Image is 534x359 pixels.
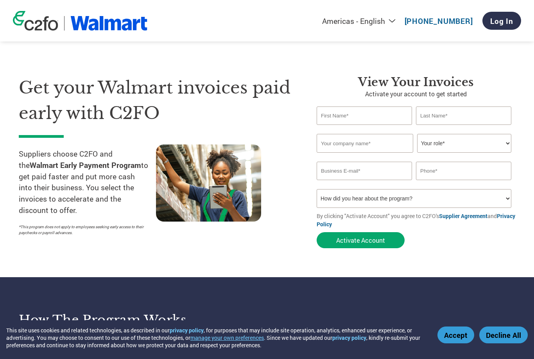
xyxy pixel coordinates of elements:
input: Invalid Email format [317,162,412,180]
button: manage your own preferences [190,334,264,341]
a: privacy policy [170,327,204,334]
img: c2fo logo [13,11,58,31]
p: Activate your account to get started [317,89,515,99]
button: Activate Account [317,232,405,248]
div: Invalid last name or last name is too long [416,126,511,131]
h3: View Your Invoices [317,75,515,89]
div: Invalid company name or company name is too long [317,153,511,159]
div: Invalid first name or first name is too long [317,126,412,131]
a: privacy policy [332,334,366,341]
p: Suppliers choose C2FO and the to get paid faster and put more cash into their business. You selec... [19,148,156,216]
h1: Get your Walmart invoices paid early with C2FO [19,75,293,126]
a: Supplier Agreement [439,212,487,220]
a: [PHONE_NUMBER] [405,16,473,26]
input: First Name* [317,106,412,125]
img: supply chain worker [156,144,261,222]
div: Inavlid Email Address [317,181,412,186]
select: Title/Role [417,134,511,153]
h3: How the program works [19,312,257,328]
p: By clicking "Activate Account" you agree to C2FO's and [317,212,515,228]
div: This site uses cookies and related technologies, as described in our , for purposes that may incl... [6,327,426,349]
a: Log In [482,12,521,30]
input: Last Name* [416,106,511,125]
p: *This program does not apply to employees seeking early access to their paychecks or payroll adva... [19,224,148,236]
button: Accept [437,327,474,343]
button: Decline All [479,327,528,343]
input: Your company name* [317,134,413,153]
div: Inavlid Phone Number [416,181,511,186]
a: Privacy Policy [317,212,515,228]
input: Phone* [416,162,511,180]
img: Walmart [70,16,147,31]
strong: Walmart Early Payment Program [30,160,141,170]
